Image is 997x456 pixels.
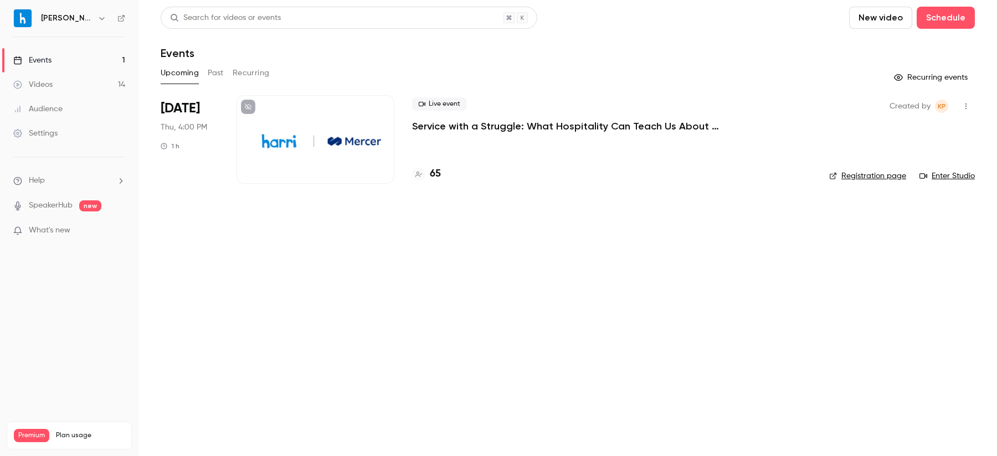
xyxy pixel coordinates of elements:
[14,9,32,27] img: Harri
[938,100,946,113] span: KP
[29,225,70,236] span: What's new
[112,226,125,236] iframe: Noticeable Trigger
[13,175,125,186] li: help-dropdown-opener
[233,64,270,82] button: Recurring
[41,13,93,24] h6: [PERSON_NAME]
[890,100,931,113] span: Created by
[29,200,73,211] a: SpeakerHub
[161,100,200,117] span: [DATE]
[935,100,948,113] span: Kate Price
[161,95,219,184] div: Sep 4 Thu, 11:00 AM (America/New York)
[56,431,125,440] span: Plan usage
[79,200,101,211] span: new
[412,167,441,182] a: 65
[13,128,58,139] div: Settings
[919,170,975,182] a: Enter Studio
[13,79,53,90] div: Videos
[13,103,63,115] div: Audience
[412,97,467,111] span: Live event
[889,69,975,86] button: Recurring events
[849,7,912,29] button: New video
[161,142,179,151] div: 1 h
[161,64,199,82] button: Upcoming
[917,7,975,29] button: Schedule
[14,429,49,442] span: Premium
[829,170,906,182] a: Registration page
[13,55,52,66] div: Events
[208,64,224,82] button: Past
[170,12,281,24] div: Search for videos or events
[412,120,744,133] a: Service with a Struggle: What Hospitality Can Teach Us About Supporting Frontline Teams
[161,46,194,60] h1: Events
[430,167,441,182] h4: 65
[161,122,207,133] span: Thu, 4:00 PM
[29,175,45,186] span: Help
